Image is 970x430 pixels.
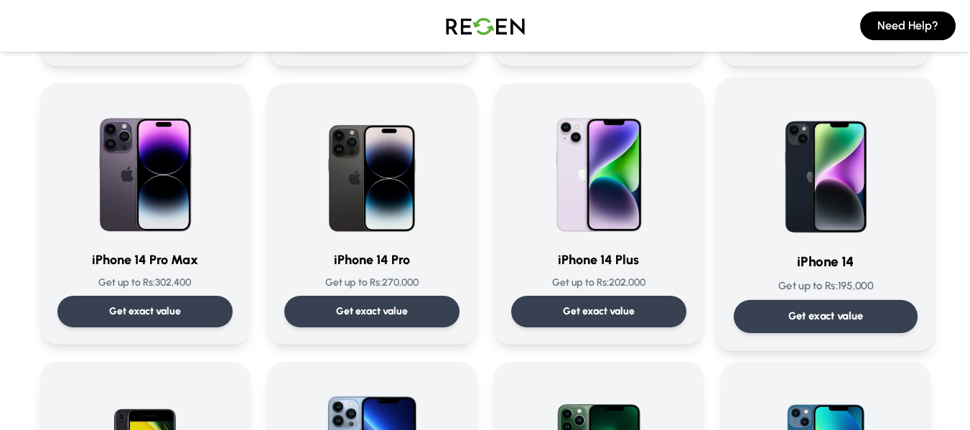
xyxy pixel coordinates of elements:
p: Get up to Rs: 195,000 [733,279,917,294]
p: Get up to Rs: 202,000 [511,276,686,290]
img: iPhone 14 Pro [303,101,441,238]
h3: iPhone 14 Pro Max [57,250,233,270]
img: Logo [435,6,536,46]
h3: iPhone 14 Pro [284,250,460,270]
img: iPhone 14 Plus [530,101,668,238]
img: iPhone 14 [753,95,898,240]
button: Need Help? [860,11,956,40]
p: Get exact value [109,304,181,319]
p: Get exact value [336,304,408,319]
p: Get exact value [563,304,635,319]
p: Get exact value [788,309,863,324]
p: Get up to Rs: 270,000 [284,276,460,290]
h3: iPhone 14 Plus [511,250,686,270]
p: Get up to Rs: 302,400 [57,276,233,290]
img: iPhone 14 Pro Max [76,101,214,238]
h3: iPhone 14 [733,252,917,273]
